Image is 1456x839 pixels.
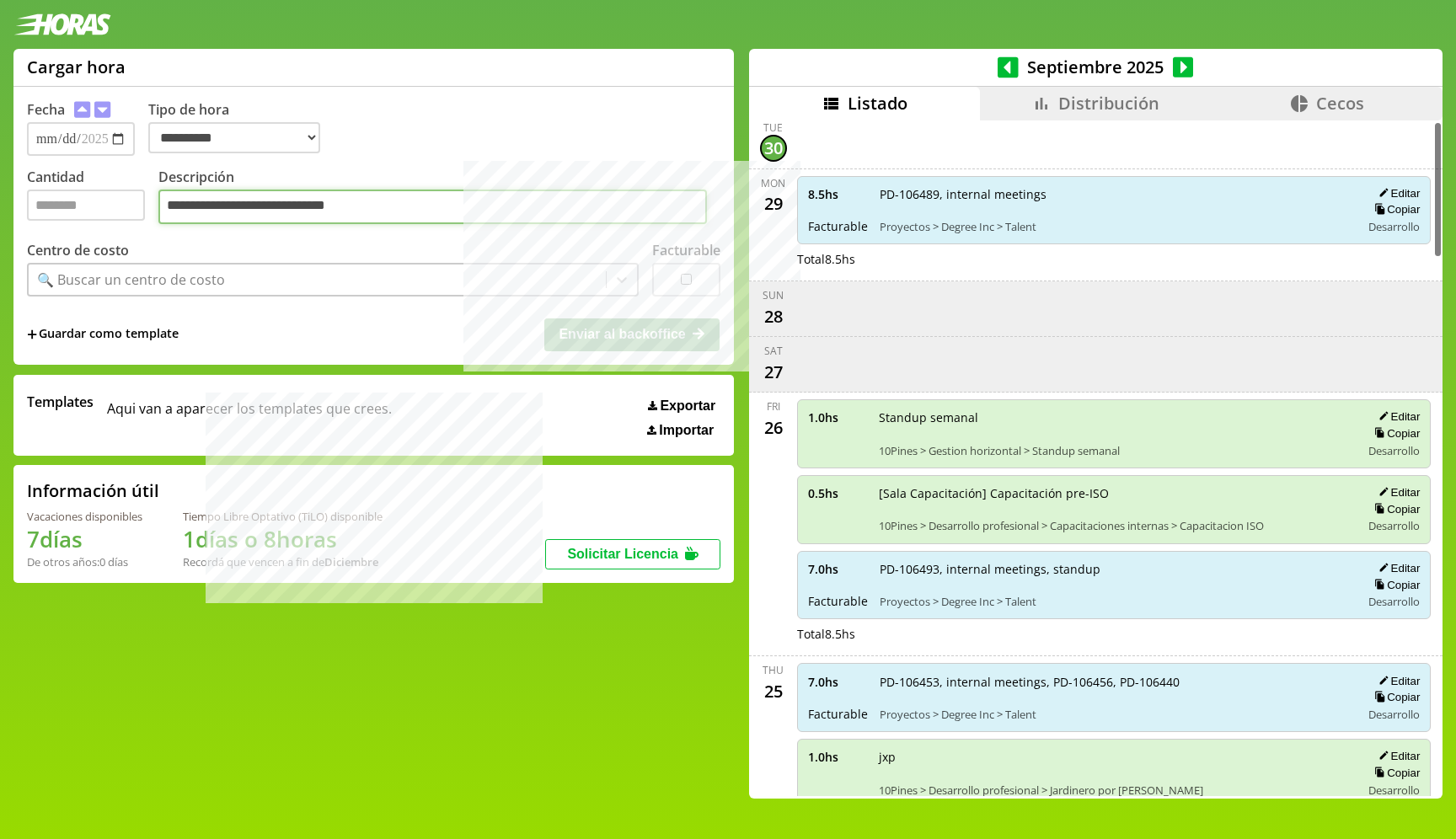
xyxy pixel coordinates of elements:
[27,168,158,229] label: Cantidad
[880,707,1350,722] span: Proyectos > Degree Inc > Talent
[1368,707,1420,722] span: Desarrollo
[27,509,142,524] div: Vacaciones disponibles
[158,190,707,225] textarea: Descripción
[880,186,1350,202] span: PD-106489, internal meetings
[1373,561,1420,575] button: Editar
[1368,594,1420,609] span: Desarrollo
[324,554,378,569] b: Diciembre
[761,176,785,190] div: Mon
[652,241,720,259] label: Facturable
[27,100,65,119] label: Fecha
[1369,578,1420,592] button: Copiar
[763,288,784,302] div: Sun
[808,409,867,425] span: 1.0 hs
[183,554,383,569] div: Recordá que vencen a fin de
[27,325,37,344] span: +
[1373,186,1420,200] button: Editar
[767,399,780,414] div: Fri
[763,663,784,677] div: Thu
[879,783,1350,798] span: 10Pines > Desarrollo profesional > Jardinero por [PERSON_NAME]
[107,393,392,438] span: Aqui van a aparecer los templates que crees.
[808,706,868,722] span: Facturable
[1373,485,1420,500] button: Editar
[760,677,787,704] div: 25
[1368,518,1420,533] span: Desarrollo
[27,56,126,78] h1: Cargar hora
[808,218,868,234] span: Facturable
[760,302,787,329] div: 28
[1369,502,1420,516] button: Copiar
[879,485,1350,501] span: [Sala Capacitación] Capacitación pre-ISO
[148,122,320,153] select: Tipo de hora
[1368,219,1420,234] span: Desarrollo
[1373,409,1420,424] button: Editar
[158,168,720,229] label: Descripción
[880,561,1350,577] span: PD-106493, internal meetings, standup
[808,186,868,202] span: 8.5 hs
[760,414,787,441] div: 26
[1019,56,1173,78] span: Septiembre 2025
[1368,443,1420,458] span: Desarrollo
[797,251,1432,267] div: Total 8.5 hs
[879,518,1350,533] span: 10Pines > Desarrollo profesional > Capacitaciones internas > Capacitacion ISO
[1369,690,1420,704] button: Copiar
[1369,766,1420,780] button: Copiar
[1369,426,1420,441] button: Copiar
[880,594,1350,609] span: Proyectos > Degree Inc > Talent
[1316,92,1364,115] span: Cecos
[880,674,1350,690] span: PD-106453, internal meetings, PD-106456, PD-106440
[1369,202,1420,216] button: Copiar
[760,358,787,385] div: 27
[879,749,1350,765] span: jxp
[797,626,1432,642] div: Total 8.5 hs
[27,524,142,554] h1: 7 días
[27,190,145,221] input: Cantidad
[1368,783,1420,798] span: Desarrollo
[848,92,907,115] span: Listado
[27,393,94,411] span: Templates
[808,485,867,501] span: 0.5 hs
[749,120,1443,796] div: scrollable content
[660,398,715,414] span: Exportar
[27,241,129,259] label: Centro de costo
[879,443,1350,458] span: 10Pines > Gestion horizontal > Standup semanal
[183,509,383,524] div: Tiempo Libre Optativo (TiLO) disponible
[148,100,334,156] label: Tipo de hora
[27,325,179,344] span: +Guardar como template
[37,270,225,289] div: 🔍 Buscar un centro de costo
[760,190,787,217] div: 29
[27,479,159,502] h2: Información útil
[1373,674,1420,688] button: Editar
[567,547,678,561] span: Solicitar Licencia
[643,398,720,414] button: Exportar
[808,674,868,690] span: 7.0 hs
[808,593,868,609] span: Facturable
[760,135,787,162] div: 30
[183,524,383,554] h1: 1 días o 8 horas
[1373,749,1420,763] button: Editar
[808,561,868,577] span: 7.0 hs
[880,219,1350,234] span: Proyectos > Degree Inc > Talent
[763,120,783,135] div: Tue
[879,409,1350,425] span: Standup semanal
[1058,92,1159,115] span: Distribución
[659,423,714,438] span: Importar
[764,344,783,358] div: Sat
[545,539,720,569] button: Solicitar Licencia
[808,749,867,765] span: 1.0 hs
[13,13,111,35] img: logotipo
[27,554,142,569] div: De otros años: 0 días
